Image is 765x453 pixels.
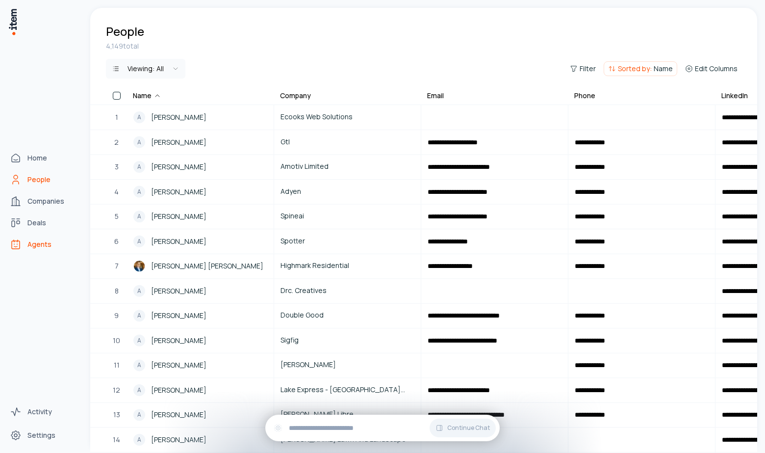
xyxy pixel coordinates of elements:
a: Drc. Creatives [275,279,420,303]
span: 3 [115,161,119,172]
a: A[PERSON_NAME] [127,428,273,452]
div: A [133,409,145,421]
span: Deals [27,218,46,228]
span: People [27,175,51,185]
a: A[PERSON_NAME] [127,329,273,352]
a: Highmark Residential [275,254,420,278]
span: 9 [114,310,119,321]
a: A[PERSON_NAME] [127,131,273,154]
img: Item Brain Logo [8,8,18,36]
a: A[PERSON_NAME] [127,230,273,253]
div: A [133,384,145,396]
a: [PERSON_NAME] Libre [275,403,420,426]
span: Spotter [280,236,414,246]
span: [PERSON_NAME] [151,187,206,197]
span: 1 [115,112,118,123]
a: A[PERSON_NAME] [127,304,273,327]
span: [PERSON_NAME] [151,112,206,123]
span: [PERSON_NAME] [151,385,206,396]
div: A [133,285,145,297]
span: [PERSON_NAME] [151,360,206,371]
span: Sigfig [280,335,414,346]
div: Company [280,91,311,101]
span: [PERSON_NAME] [280,359,414,370]
span: [PERSON_NAME] [PERSON_NAME] [151,261,263,271]
a: Sigfig [275,329,420,352]
span: [PERSON_NAME] Lawn And Landscape [280,434,414,445]
span: Agents [27,240,51,249]
a: Adyen [275,180,420,204]
span: Double Good [280,310,414,320]
span: Filter [580,64,596,74]
a: Settings [6,426,80,445]
a: A[PERSON_NAME] [127,279,273,303]
a: Aaron Douglas Drake[PERSON_NAME] [PERSON_NAME] [127,254,273,278]
span: [PERSON_NAME] [151,137,206,148]
span: 5 [115,211,119,222]
button: Edit Columns [681,62,741,76]
span: [PERSON_NAME] [151,161,206,172]
div: A [133,359,145,371]
button: Sorted by:Name [604,61,677,76]
div: 4,149 total [106,41,741,51]
span: [PERSON_NAME] [151,335,206,346]
span: Ecooks Web Solutions [280,111,414,122]
span: Highmark Residential [280,260,414,271]
span: [PERSON_NAME] [151,310,206,321]
a: A[PERSON_NAME] [127,378,273,402]
button: Continue Chat [430,419,496,437]
span: 11 [114,360,120,371]
div: A [133,236,145,247]
a: Lake Express - [GEOGRAPHIC_DATA][US_STATE]'s High Speed Ferry [275,378,420,402]
a: People [6,170,80,189]
a: A[PERSON_NAME] [127,106,273,129]
a: Gtl [275,131,420,154]
span: 13 [113,409,120,420]
div: A [133,335,145,346]
span: 2 [114,137,119,148]
div: LinkedIn [721,91,748,101]
a: Agents [6,235,80,254]
span: Continue Chat [447,424,490,432]
span: [PERSON_NAME] [151,434,206,445]
div: Name [133,91,161,101]
span: Sorted by: [618,64,652,74]
a: Deals [6,213,80,233]
a: [PERSON_NAME] [275,353,420,377]
span: 6 [114,236,119,247]
a: Double Good [275,304,420,327]
span: Amotiv Limited [280,161,414,172]
span: [PERSON_NAME] Libre [280,409,414,420]
a: Spineai [275,205,420,228]
a: A[PERSON_NAME] [127,180,273,204]
h1: People [106,24,144,39]
span: [PERSON_NAME] [151,286,206,296]
a: A[PERSON_NAME] [127,155,273,179]
div: A [133,186,145,198]
a: Companies [6,191,80,211]
span: 8 [115,286,119,296]
span: Home [27,153,47,163]
span: 4 [114,187,119,197]
div: A [133,211,145,222]
span: [PERSON_NAME] [151,211,206,222]
span: Settings [27,430,55,440]
span: [PERSON_NAME] [151,236,206,247]
div: Continue Chat [265,415,500,441]
div: A [133,310,145,321]
div: A [133,111,145,123]
span: [PERSON_NAME] [151,409,206,420]
a: Amotiv Limited [275,155,420,179]
span: 10 [113,335,120,346]
div: A [133,136,145,148]
span: 12 [113,385,120,396]
span: 7 [115,261,119,271]
span: Spineai [280,211,414,221]
span: Activity [27,407,52,417]
a: Home [6,148,80,168]
span: Companies [27,196,64,206]
div: Email [427,91,444,101]
span: Edit Columns [695,64,738,74]
a: A[PERSON_NAME] [127,205,273,228]
div: Viewing: [127,64,164,74]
